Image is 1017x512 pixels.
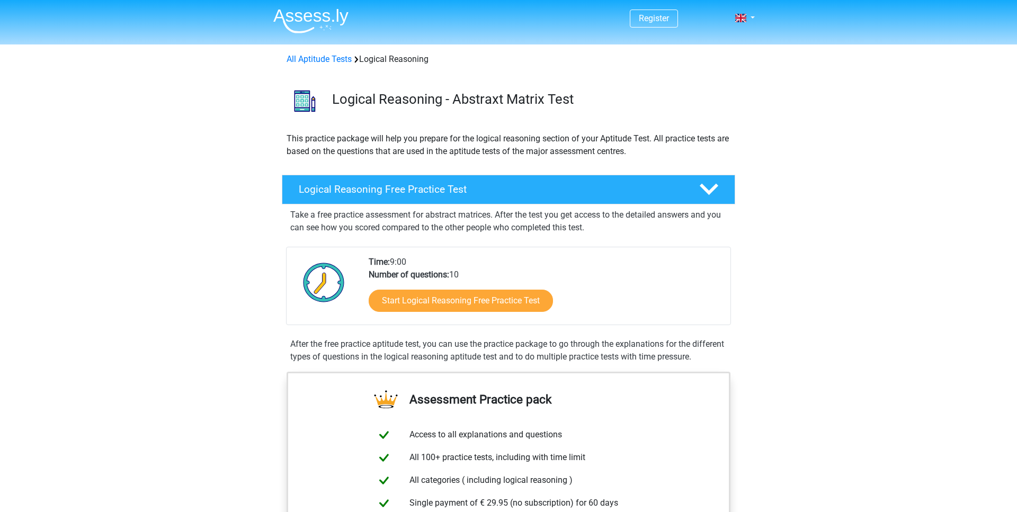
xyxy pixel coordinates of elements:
img: logical reasoning [282,78,327,123]
b: Time: [369,257,390,267]
img: Clock [297,256,351,309]
h3: Logical Reasoning - Abstraxt Matrix Test [332,91,727,107]
div: Logical Reasoning [282,53,735,66]
b: Number of questions: [369,270,449,280]
h4: Logical Reasoning Free Practice Test [299,183,682,195]
p: This practice package will help you prepare for the logical reasoning section of your Aptitude Te... [287,132,730,158]
div: After the free practice aptitude test, you can use the practice package to go through the explana... [286,338,731,363]
img: Assessly [273,8,349,33]
div: 9:00 10 [361,256,730,325]
a: All Aptitude Tests [287,54,352,64]
a: Logical Reasoning Free Practice Test [278,175,739,204]
a: Start Logical Reasoning Free Practice Test [369,290,553,312]
a: Register [639,13,669,23]
p: Take a free practice assessment for abstract matrices. After the test you get access to the detai... [290,209,727,234]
